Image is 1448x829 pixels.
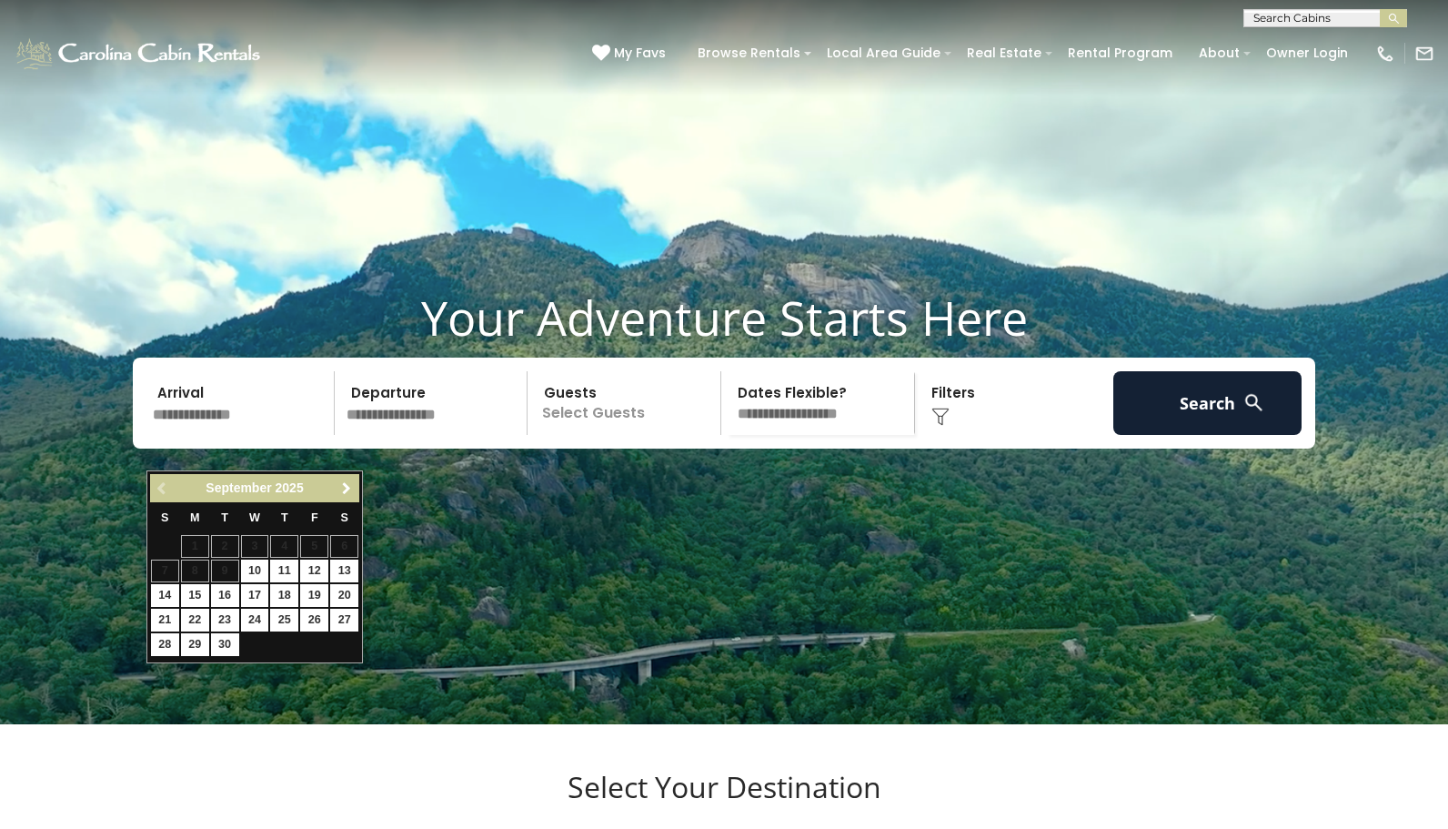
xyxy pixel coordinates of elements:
span: Thursday [281,511,288,524]
img: search-regular-white.png [1242,391,1265,414]
a: 23 [211,609,239,632]
span: September [206,480,271,495]
span: 2025 [276,480,304,495]
img: mail-regular-white.png [1414,44,1434,64]
a: Real Estate [958,39,1051,67]
a: 16 [211,584,239,607]
span: Wednesday [249,511,260,524]
a: 22 [181,609,209,632]
a: My Favs [592,44,670,64]
a: 24 [241,609,269,632]
a: About [1190,39,1249,67]
a: 29 [181,633,209,656]
img: White-1-1-2.png [14,35,266,72]
a: 20 [330,584,358,607]
span: Saturday [341,511,348,524]
a: Local Area Guide [818,39,950,67]
a: Browse Rentals [689,39,809,67]
a: Owner Login [1257,39,1357,67]
a: 14 [151,584,179,607]
a: 15 [181,584,209,607]
button: Search [1113,371,1302,435]
img: phone-regular-white.png [1375,44,1395,64]
a: 19 [300,584,328,607]
img: filter--v1.png [931,408,950,426]
span: My Favs [614,44,666,63]
a: 25 [270,609,298,632]
h1: Your Adventure Starts Here [14,289,1434,346]
a: 21 [151,609,179,632]
p: Select Guests [533,371,720,435]
a: 28 [151,633,179,656]
span: Monday [190,511,200,524]
a: 13 [330,560,358,582]
span: Next [339,481,354,496]
a: 18 [270,584,298,607]
a: 26 [300,609,328,632]
span: Friday [311,511,318,524]
a: 30 [211,633,239,656]
a: Next [335,477,357,500]
span: Tuesday [221,511,228,524]
a: 11 [270,560,298,582]
a: 17 [241,584,269,607]
a: 12 [300,560,328,582]
span: Sunday [161,511,168,524]
a: Rental Program [1059,39,1182,67]
a: 27 [330,609,358,632]
a: 10 [241,560,269,582]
